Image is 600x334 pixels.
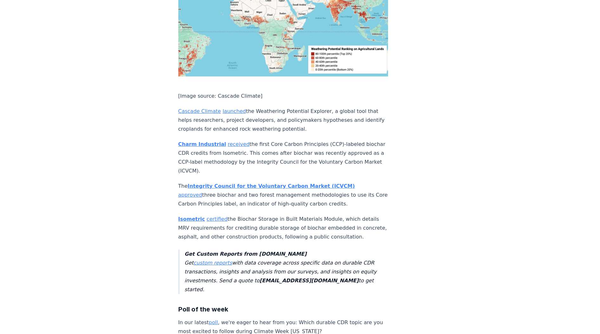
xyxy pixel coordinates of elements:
[178,216,205,222] a: Isometric
[194,260,232,266] a: custom reports
[178,92,388,101] p: [Image source: Cascade Climate]
[178,141,226,147] a: Charm Industrial
[207,216,227,222] a: certified
[185,251,307,257] strong: Get Custom Reports from [DOMAIN_NAME]
[178,182,388,208] p: The three biochar and two forest management methodologies to use its Core Carbon Principles label...
[178,192,202,198] a: approved
[178,107,388,134] p: the Weathering Potential Explorer, a global tool that helps researchers, project developers, and ...
[185,251,377,292] em: Get with data coverage across specific data on durable CDR transactions, insights and analysis fr...
[188,183,355,189] a: Integrity Council for the Voluntary Carbon Market (ICVCM)
[178,140,388,175] p: the first Core Carbon Principles (CCP)-labeled biochar CDR credits from Isometric. This comes aft...
[209,319,218,325] a: poll
[260,278,359,284] strong: [EMAIL_ADDRESS][DOMAIN_NAME]
[178,215,388,241] p: the Biochar Storage in Built Materials Module, which details MRV requirements for crediting durab...
[178,108,221,114] a: Cascade Climate
[228,141,250,147] a: received
[223,108,246,114] a: launched
[178,305,228,313] strong: Poll of the week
